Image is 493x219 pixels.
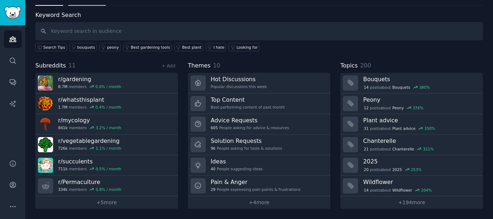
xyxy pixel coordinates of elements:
div: Best-performing content of past month [211,105,285,110]
div: 380 % [419,85,430,90]
div: post s about [363,105,424,111]
span: 334k [58,187,67,192]
h3: Solution Requests [211,137,282,145]
span: 711k [58,166,67,171]
span: Subreddits [35,61,66,70]
span: 14 [364,188,368,193]
h3: r/ succulents [58,158,121,165]
h3: r/ whatsthisplant [58,96,121,104]
span: 200 [360,62,371,69]
span: 31 [364,126,368,131]
div: 1.1 % / month [96,146,121,151]
div: post s about [363,84,431,91]
a: +194more [340,196,483,209]
span: Topics [340,61,358,70]
span: 10 [213,62,220,69]
a: Bouquets14postsaboutBouquets380% [340,73,483,93]
img: gardening [38,75,53,91]
h3: r/ vegetablegardening [58,137,121,145]
a: r/gardening8.7Mmembers0.6% / month [35,73,178,93]
h3: Plant advice [363,117,478,124]
span: 40 [211,166,215,171]
h3: r/ gardening [58,75,121,83]
span: Wildflower [392,188,412,193]
span: Themes [188,61,211,70]
span: 20 [364,167,368,172]
span: 841k [58,125,67,130]
div: peony [107,45,119,50]
h3: Pain & Anger [211,178,301,186]
span: Search Tips [43,45,65,50]
span: 11 [69,62,76,69]
a: Best plant [174,43,203,51]
span: 14 [364,85,368,90]
div: Looking for [236,45,258,50]
a: Hot DiscussionsPopular discussions this week [188,73,331,93]
a: Chanterelle21postsaboutChanterelle321% [340,135,483,155]
h3: Ideas [211,158,263,165]
a: Solution Requests96People asking for tools & solutions [188,135,331,155]
span: 12 [364,105,368,110]
div: members [58,166,121,171]
div: Popular discussions this week [211,84,267,89]
h3: r/ Permaculture [58,178,121,186]
a: r/vegetablegardening726kmembers1.1% / month [35,135,178,155]
a: Looking for [228,43,259,51]
span: 605 [211,125,218,130]
img: whatsthisplant [38,96,53,111]
div: post s about [363,166,422,173]
div: 3.2 % / month [96,125,121,130]
a: Advice Requests605People asking for advice & resources [188,114,331,135]
div: 0.6 % / month [96,84,121,89]
div: members [58,84,121,89]
a: Top ContentBest-performing content of past month [188,93,331,114]
div: members [58,105,121,110]
h3: r/ mycology [58,117,121,124]
div: bouquets [77,45,95,50]
a: Best gardening tools [123,43,172,51]
h3: Advice Requests [211,117,289,124]
div: 0.8 % / month [96,187,121,192]
span: Bouquets [392,85,410,90]
a: +5more [35,196,178,209]
div: post s about [363,125,436,132]
a: Pain & Anger29People expressing pain points & frustrations [188,176,331,196]
img: succulents [38,158,53,173]
h3: 2025 [363,158,478,165]
span: 8.7M [58,84,67,89]
img: mycology [38,117,53,132]
span: 726k [58,146,67,151]
span: 21 [364,146,368,152]
span: 1.7M [58,105,67,110]
span: Chanterelle [392,146,414,152]
div: 376 % [413,105,423,110]
h3: Hot Discussions [211,75,267,83]
button: Search Tips [35,43,67,51]
div: People suggesting ideas [211,166,263,171]
a: r/succulents711kmembers0.5% / month [35,155,178,176]
div: members [58,187,121,192]
img: GummySearch logo [4,6,21,19]
div: 321 % [423,146,434,152]
div: I hate [214,45,224,50]
div: People expressing pain points & frustrations [211,187,301,192]
img: vegetablegardening [38,137,53,152]
h3: Wildflower [363,178,478,186]
input: Keyword search in audience [35,22,483,40]
a: r/Permaculture334kmembers0.8% / month [35,176,178,196]
a: peony [99,43,121,51]
a: r/whatsthisplant1.7Mmembers0.4% / month [35,93,178,114]
a: Peony12postsaboutPeony376% [340,93,483,114]
div: 253 % [411,167,422,172]
a: bouquets [69,43,97,51]
div: 0.5 % / month [96,166,121,171]
span: 96 [211,146,215,151]
h3: Bouquets [363,75,478,83]
div: 204 % [421,188,432,193]
h3: Top Content [211,96,285,104]
div: post s about [363,146,434,152]
div: People asking for advice & resources [211,125,289,130]
a: Ideas40People suggesting ideas [188,155,331,176]
span: Plant advice [392,126,415,131]
div: post s about [363,187,432,193]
